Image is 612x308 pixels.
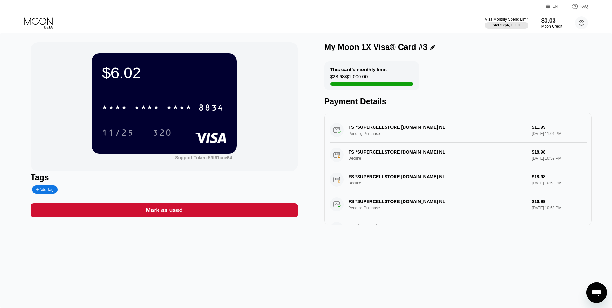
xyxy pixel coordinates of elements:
[330,67,387,72] div: This card’s monthly limit
[541,17,562,24] div: $0.03
[541,24,562,29] div: Moon Credit
[493,23,520,27] div: $49.93 / $4,000.00
[31,173,298,182] div: Tags
[330,74,368,82] div: $28.98 / $1,000.00
[324,42,428,52] div: My Moon 1X Visa® Card #3
[31,203,298,217] div: Mark as used
[175,155,232,160] div: Support Token:59f61cce64
[175,155,232,160] div: Support Token: 59f61cce64
[485,17,528,29] div: Visa Monthly Spend Limit$49.93/$4,000.00
[324,97,592,106] div: Payment Details
[148,125,177,141] div: 320
[32,185,57,194] div: Add Tag
[485,17,528,22] div: Visa Monthly Spend Limit
[102,64,226,82] div: $6.02
[553,4,558,9] div: EN
[565,3,588,10] div: FAQ
[102,128,134,139] div: 11/25
[586,282,607,303] iframe: Button to launch messaging window
[146,207,182,214] div: Mark as used
[198,103,224,114] div: 8834
[153,128,172,139] div: 320
[97,125,139,141] div: 11/25
[580,4,588,9] div: FAQ
[541,17,562,29] div: $0.03Moon Credit
[546,3,565,10] div: EN
[36,187,53,192] div: Add Tag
